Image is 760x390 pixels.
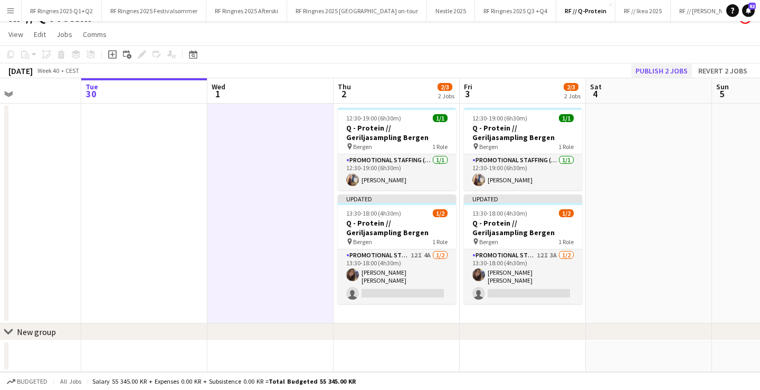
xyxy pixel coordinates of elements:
span: Total Budgeted 55 345.00 KR [269,377,356,385]
span: 1 Role [432,238,448,246]
span: Sun [716,82,729,91]
div: [DATE] [8,66,33,76]
button: RF // Q-Protein [556,1,615,21]
span: Jobs [56,30,72,39]
span: All jobs [58,377,83,385]
span: Thu [338,82,351,91]
button: RF Ringnes 2025 Festivalsommer [102,1,206,21]
span: 1 Role [558,143,574,151]
span: 12:30-19:00 (6h30m) [346,114,401,122]
button: Budgeted [5,376,49,387]
button: RF Ringnes 2025 Afterski [206,1,287,21]
span: 13:30-18:00 (4h30m) [472,209,527,217]
div: Updated [464,194,582,203]
a: Comms [79,27,111,41]
button: RF Ringnes 2025 Q1+Q2 [22,1,102,21]
h3: Q - Protein // Geriljasampling Bergen [464,218,582,237]
span: 1/1 [559,114,574,122]
span: Tue [85,82,98,91]
span: Budgeted [17,378,47,385]
span: Edit [34,30,46,39]
a: Edit [30,27,50,41]
app-card-role: Promotional Staffing (Brand Ambassadors)12I4A1/213:30-18:00 (4h30m)[PERSON_NAME] [PERSON_NAME] [338,249,456,304]
app-job-card: Updated13:30-18:00 (4h30m)1/2Q - Protein // Geriljasampling Bergen Bergen1 RolePromotional Staffi... [464,194,582,304]
app-card-role: Promotional Staffing (Brand Ambassadors)12I3A1/213:30-18:00 (4h30m)[PERSON_NAME] [PERSON_NAME] [464,249,582,304]
span: 1/1 [433,114,448,122]
div: 2 Jobs [438,92,454,100]
button: Nestle 2025 [427,1,475,21]
button: RF Ringnes 2025 Q3 +Q4 [475,1,556,21]
span: 12:30-19:00 (6h30m) [472,114,527,122]
span: Week 40 [35,67,61,75]
button: Revert 2 jobs [694,64,752,78]
span: Bergen [353,143,372,151]
a: Jobs [52,27,77,41]
a: View [4,27,27,41]
div: CEST [65,67,79,75]
h3: Q - Protein // Geriljasampling Bergen [338,123,456,142]
span: 2/3 [438,83,452,91]
span: 1 Role [558,238,574,246]
span: Bergen [479,238,498,246]
div: Salary 55 345.00 KR + Expenses 0.00 KR + Subsistence 0.00 KR = [92,377,356,385]
a: 62 [742,4,755,17]
span: 1/2 [559,209,574,217]
app-card-role: Promotional Staffing (Brand Ambassadors)1/112:30-19:00 (6h30m)[PERSON_NAME] [464,154,582,190]
span: 13:30-18:00 (4h30m) [346,209,401,217]
app-job-card: 12:30-19:00 (6h30m)1/1Q - Protein // Geriljasampling Bergen Bergen1 RolePromotional Staffing (Bra... [464,108,582,190]
span: 4 [588,88,602,100]
span: 1 [210,88,225,100]
span: Bergen [353,238,372,246]
h3: Q - Protein // Geriljasampling Bergen [338,218,456,237]
span: 5 [715,88,729,100]
app-job-card: Updated13:30-18:00 (4h30m)1/2Q - Protein // Geriljasampling Bergen Bergen1 RolePromotional Staffi... [338,194,456,304]
div: Updated [338,194,456,203]
app-card-role: Promotional Staffing (Brand Ambassadors)1/112:30-19:00 (6h30m)[PERSON_NAME] [338,154,456,190]
span: Sat [590,82,602,91]
div: 2 Jobs [564,92,581,100]
span: Fri [464,82,472,91]
span: 2 [336,88,351,100]
span: Bergen [479,143,498,151]
div: New group [17,327,56,337]
h3: Q - Protein // Geriljasampling Bergen [464,123,582,142]
span: 1 Role [432,143,448,151]
button: RF // [PERSON_NAME] 2025 [671,1,759,21]
button: Publish 2 jobs [631,64,692,78]
span: View [8,30,23,39]
span: 1/2 [433,209,448,217]
span: 2/3 [564,83,578,91]
span: Comms [83,30,107,39]
button: RF // Ikea 2025 [615,1,671,21]
span: 3 [462,88,472,100]
span: 30 [84,88,98,100]
app-job-card: 12:30-19:00 (6h30m)1/1Q - Protein // Geriljasampling Bergen Bergen1 RolePromotional Staffing (Bra... [338,108,456,190]
span: Wed [212,82,225,91]
button: RF Ringnes 2025 [GEOGRAPHIC_DATA] on-tour [287,1,427,21]
span: 62 [748,3,756,10]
